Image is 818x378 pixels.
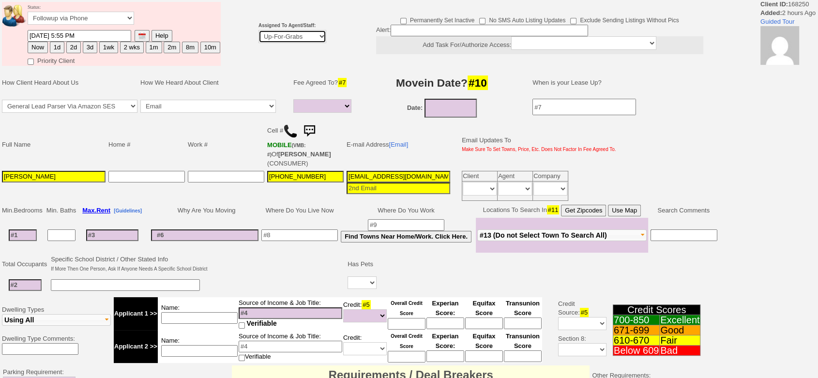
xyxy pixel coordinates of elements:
[570,14,679,25] label: Exclude Sending Listings Without Pics
[120,42,144,53] button: 2 wks
[51,266,207,272] font: If More Then One Person, Ask If Anyone Needs A Specific School District
[82,207,110,214] b: Max.
[636,0,665,8] a: Hide Logs
[506,300,540,317] font: Transunion Score
[151,229,258,241] input: #6
[468,76,488,90] span: #10
[114,330,158,363] td: Applicant 2 >>
[608,205,641,216] button: Use Map
[667,0,724,8] a: Disable Client Notes
[465,350,503,362] input: Ask Customer: Do You Know Your Equifax Credit Score
[2,5,31,27] img: people.png
[339,203,473,218] td: Where Do You Work
[648,203,719,218] td: Search Comments
[498,171,533,181] td: Agent
[504,350,542,362] input: Ask Customer: Do You Know Your Transunion Credit Score
[239,341,342,352] input: #4
[561,205,606,216] button: Get Zipcodes
[368,219,444,231] input: #9
[472,333,495,349] font: Equifax Score
[760,0,788,8] b: Client ID:
[239,307,342,319] input: #4
[28,42,48,53] button: Now
[400,18,407,24] input: Permanently Set Inactive
[462,171,498,181] td: Client
[760,9,782,16] b: Added:
[182,42,198,53] button: 8m
[260,203,339,218] td: Where Do You Live Now
[388,318,425,330] input: Ask Customer: Do You Know Your Overall Credit Score
[347,182,450,194] input: 2nd Email
[338,78,347,87] span: #7
[391,301,423,316] font: Overall Credit Score
[547,205,560,214] span: #11
[707,15,721,24] font: Log
[0,296,112,364] td: Dwelling Types Dwelling Type Comments:
[343,330,387,363] td: Credit:
[0,254,49,275] td: Total Occupants
[158,297,238,330] td: Name:
[9,229,37,241] input: #1
[432,300,458,317] font: Experian Score:
[462,147,616,152] font: Make Sure To Set Towns, Price, Etc. Does Not Factor In Fee Agreed To.
[200,42,220,53] button: 10m
[426,318,464,329] input: Ask Customer: Do You Know Your Experian Credit Score
[426,350,464,362] input: Ask Customer: Do You Know Your Experian Credit Score
[2,314,111,326] button: Using All
[400,14,474,25] label: Permanently Set Inactive
[347,171,450,182] input: 1st Email - Question #0
[660,346,700,356] td: Bad
[480,231,607,239] span: #13 (Do not Select Town To Search All)
[613,315,659,325] td: 700-850
[580,308,589,317] span: #5
[432,333,458,349] font: Experian Score:
[376,36,703,54] center: Add Task For/Authorize Access:
[158,330,238,363] td: Name:
[146,42,162,53] button: 1m
[345,120,452,169] td: E-mail Address
[479,18,485,24] input: No SMS Auto Listing Updates
[35,15,696,93] u: Loremip do sitametcon adipiscinge seddo 6ei Tem, Incidi, UT, 55104 - l {etdo-magnaaliqu: enim} Ad...
[14,207,43,214] span: Bedrooms
[477,229,647,241] button: #13 (Do not Select Town To Search All)
[343,297,387,330] td: Credit:
[0,68,139,97] td: How Client Heard About Us
[4,316,34,324] span: Using All
[506,333,540,349] font: Transunion Score
[391,333,423,349] font: Overall Credit Score
[0,9,29,15] font: 2 hours Ago
[238,330,343,363] td: Source of Income & Job Title: Verifiable
[472,300,495,317] font: Equifax Score
[454,120,618,169] td: Email Updates To
[0,120,107,169] td: Full Name
[28,59,34,65] input: Priority Client
[107,120,186,169] td: Home #
[99,42,118,53] button: 1wk
[258,23,316,28] b: Assigned To Agent/Staff:
[300,121,319,141] img: sms.png
[164,42,180,53] button: 2m
[267,141,305,158] b: AT&T Wireless
[292,68,356,97] td: Fee Agreed To?
[247,319,277,327] span: Verifiable
[151,30,172,42] button: Help
[150,203,260,218] td: Why Are You Moving
[45,203,77,218] td: Min. Baths
[83,42,97,53] button: 3d
[114,297,158,330] td: Applicant 1 >>
[483,206,641,213] nobr: Locations To Search In
[9,279,42,291] input: #2
[613,305,700,315] td: Credit Scores
[86,229,138,241] input: #3
[532,99,636,115] input: #7
[278,151,331,158] b: [PERSON_NAME]
[362,300,370,309] span: #5
[341,231,471,242] button: Find Towns Near Home/Work. Click Here.
[267,141,292,149] font: MOBILE
[49,254,209,275] td: Specific School District / Other Stated Info
[266,120,345,169] td: Cell # Of (CONSUMER)
[407,104,423,111] b: Date:
[346,254,378,275] td: Has Pets
[0,203,45,218] td: Min.
[660,335,700,346] td: Fair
